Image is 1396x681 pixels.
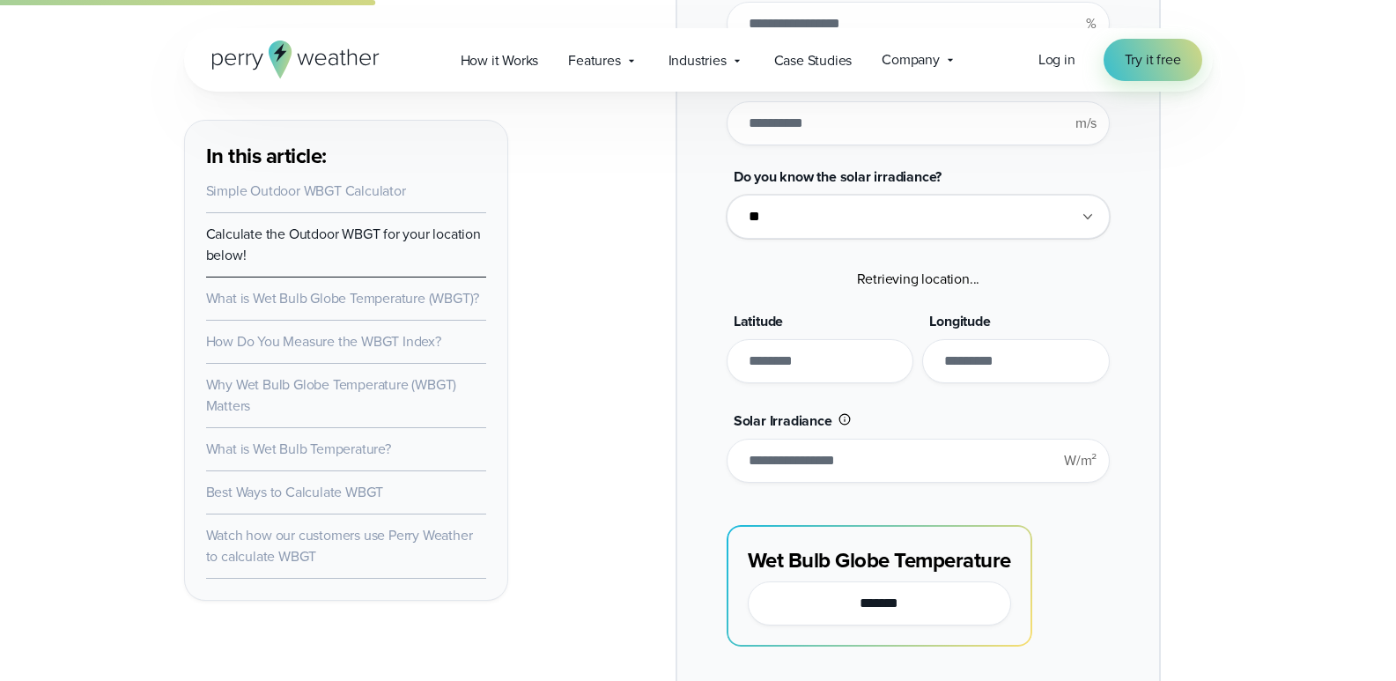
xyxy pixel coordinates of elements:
span: Do you know the solar irradiance? [734,167,942,187]
span: Features [568,50,620,71]
a: What is Wet Bulb Globe Temperature (WBGT)? [206,288,480,308]
a: Simple Outdoor WBGT Calculator [206,181,406,201]
a: Try it free [1104,39,1202,81]
span: Retrieving location... [857,269,980,289]
h3: In this article: [206,142,486,170]
a: Case Studies [759,42,868,78]
a: How Do You Measure the WBGT Index? [206,331,441,352]
a: What is Wet Bulb Temperature? [206,439,391,459]
a: Calculate the Outdoor WBGT for your location below! [206,224,481,265]
a: How it Works [446,42,554,78]
span: Case Studies [774,50,853,71]
a: Watch how our customers use Perry Weather to calculate WBGT [206,525,473,566]
span: Industries [668,50,727,71]
span: Company [882,49,940,70]
span: Latitude [734,311,783,331]
a: Best Ways to Calculate WBGT [206,482,384,502]
span: Solar Irradiance [734,411,832,431]
span: Longitude [929,311,990,331]
span: Try it free [1125,49,1181,70]
a: Log in [1038,49,1075,70]
span: How it Works [461,50,539,71]
a: Why Wet Bulb Globe Temperature (WBGT) Matters [206,374,457,416]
